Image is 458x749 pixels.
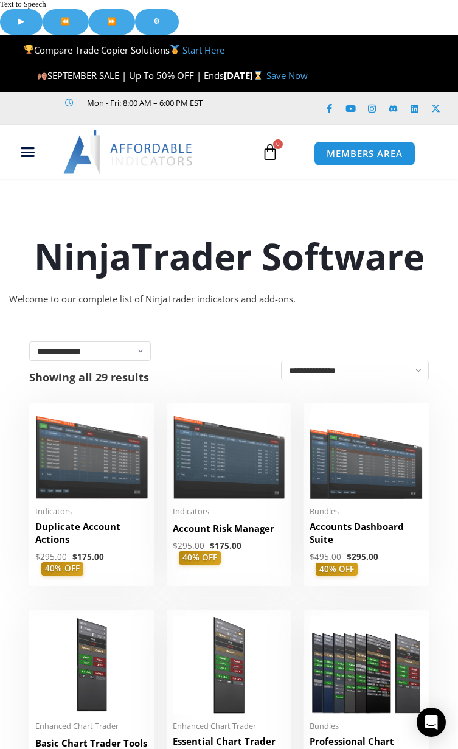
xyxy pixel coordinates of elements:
[417,708,446,737] div: Open Intercom Messenger
[224,69,266,82] strong: [DATE]
[43,110,225,122] iframe: Customer reviews powered by Trustpilot
[310,721,423,731] span: Bundles
[35,520,148,552] a: Duplicate Account Actions
[24,45,33,54] img: 🏆
[35,551,67,562] bdi: 295.00
[310,409,423,499] img: Accounts Dashboard Suite
[179,551,221,565] span: 40% OFF
[173,522,286,541] a: Account Risk Manager
[173,506,286,517] span: Indicators
[9,231,449,282] h1: NinjaTrader Software
[173,721,286,731] span: Enhanced Chart Trader
[38,71,47,80] img: 🍂
[89,9,135,35] button: Forward
[35,721,148,731] span: Enhanced Chart Trader
[41,562,83,576] span: 40% OFF
[310,551,341,562] bdi: 495.00
[170,45,179,54] img: 🥇
[35,506,148,517] span: Indicators
[310,506,423,517] span: Bundles
[254,71,263,80] img: ⌛
[310,616,423,714] img: ProfessionalToolsBundlePage
[135,9,179,35] button: Settings
[35,409,148,499] img: Duplicate Account Actions
[310,520,423,552] a: Accounts Dashboard Suite
[310,551,314,562] span: $
[72,551,77,562] span: $
[9,291,449,308] div: Welcome to our complete list of NinjaTrader indicators and add-ons.
[243,134,297,170] a: 0
[24,44,224,56] span: Compare Trade Copier Solutions
[347,551,378,562] bdi: 295.00
[210,540,215,551] span: $
[43,9,89,35] button: Previous
[35,520,148,546] h2: Duplicate Account Actions
[5,141,50,164] div: Menu Toggle
[316,563,358,576] span: 40% OFF
[210,540,241,551] bdi: 175.00
[273,139,283,149] span: 0
[281,361,429,380] select: Shop order
[310,520,423,546] h2: Accounts Dashboard Suite
[173,616,286,714] img: Essential Chart Trader Tools
[37,69,224,82] span: SEPTEMBER SALE | Up To 50% OFF | Ends
[35,616,148,714] img: BasicTools
[84,96,203,110] span: Mon - Fri: 8:00 AM – 6:00 PM EST
[29,372,149,383] p: Showing all 29 results
[173,409,286,499] img: Account Risk Manager
[35,551,40,562] span: $
[182,44,224,56] a: Start Here
[173,522,286,535] h2: Account Risk Manager
[72,551,104,562] bdi: 175.00
[314,141,415,166] a: MEMBERS AREA
[173,540,178,551] span: $
[173,540,204,551] bdi: 295.00
[266,69,308,82] a: Save Now
[63,130,194,173] img: LogoAI | Affordable Indicators – NinjaTrader
[327,149,403,158] span: MEMBERS AREA
[347,551,352,562] span: $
